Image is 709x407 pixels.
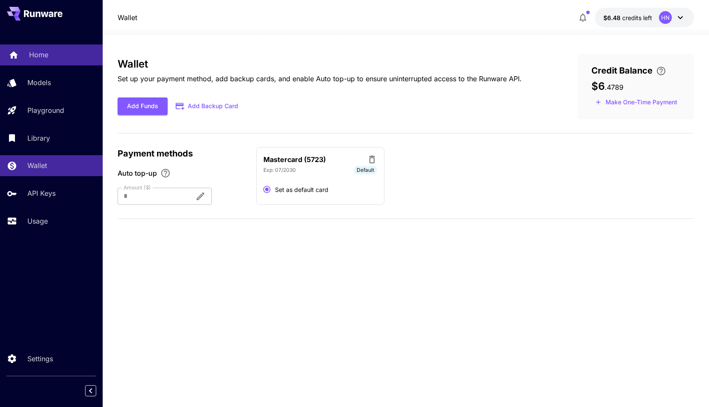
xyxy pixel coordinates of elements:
span: Set as default card [275,185,328,194]
p: Set up your payment method, add backup cards, and enable Auto top-up to ensure uninterrupted acce... [118,74,522,84]
label: Amount ($) [124,184,151,191]
p: Exp: 07/2030 [263,166,296,174]
p: Library [27,133,50,143]
div: $6.4789 [603,13,652,22]
button: Make a one-time, non-recurring payment [591,96,681,109]
span: $6.48 [603,14,622,21]
span: Default [354,166,377,174]
p: API Keys [27,188,56,198]
p: Models [27,77,51,88]
p: Payment methods [118,147,246,160]
span: credits left [622,14,652,21]
div: HN [659,11,672,24]
button: Enable Auto top-up to ensure uninterrupted service. We'll automatically bill the chosen amount wh... [157,168,174,178]
a: Wallet [118,12,137,23]
h3: Wallet [118,58,522,70]
p: Home [29,50,48,60]
p: Wallet [27,160,47,171]
span: $6 [591,80,605,92]
nav: breadcrumb [118,12,137,23]
button: Add Funds [118,97,168,115]
p: Mastercard (5723) [263,154,326,165]
div: Collapse sidebar [92,383,103,398]
span: . 4789 [605,83,623,91]
span: Credit Balance [591,64,653,77]
span: Auto top-up [118,168,157,178]
button: Collapse sidebar [85,385,96,396]
p: Playground [27,105,64,115]
button: Add Backup Card [168,98,247,115]
button: $6.4789HN [595,8,694,27]
p: Usage [27,216,48,226]
button: Enter your card details and choose an Auto top-up amount to avoid service interruptions. We'll au... [653,66,670,76]
p: Settings [27,354,53,364]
